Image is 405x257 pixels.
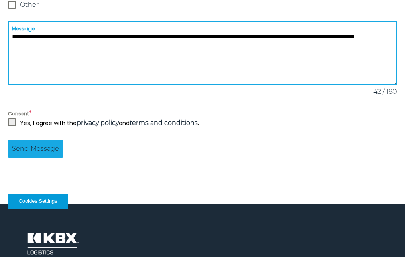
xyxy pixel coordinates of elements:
button: Send Message [8,140,63,158]
a: terms and conditions [130,119,198,127]
p: Yes, I agree with the and [20,118,199,128]
label: Other [8,1,397,9]
span: Send Message [12,144,59,154]
strong: . [130,119,199,127]
span: Other [20,1,39,9]
button: Cookies Settings [8,194,68,209]
label: Consent [8,109,397,118]
span: 142 / 180 [371,87,397,97]
a: privacy policy [77,119,119,127]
